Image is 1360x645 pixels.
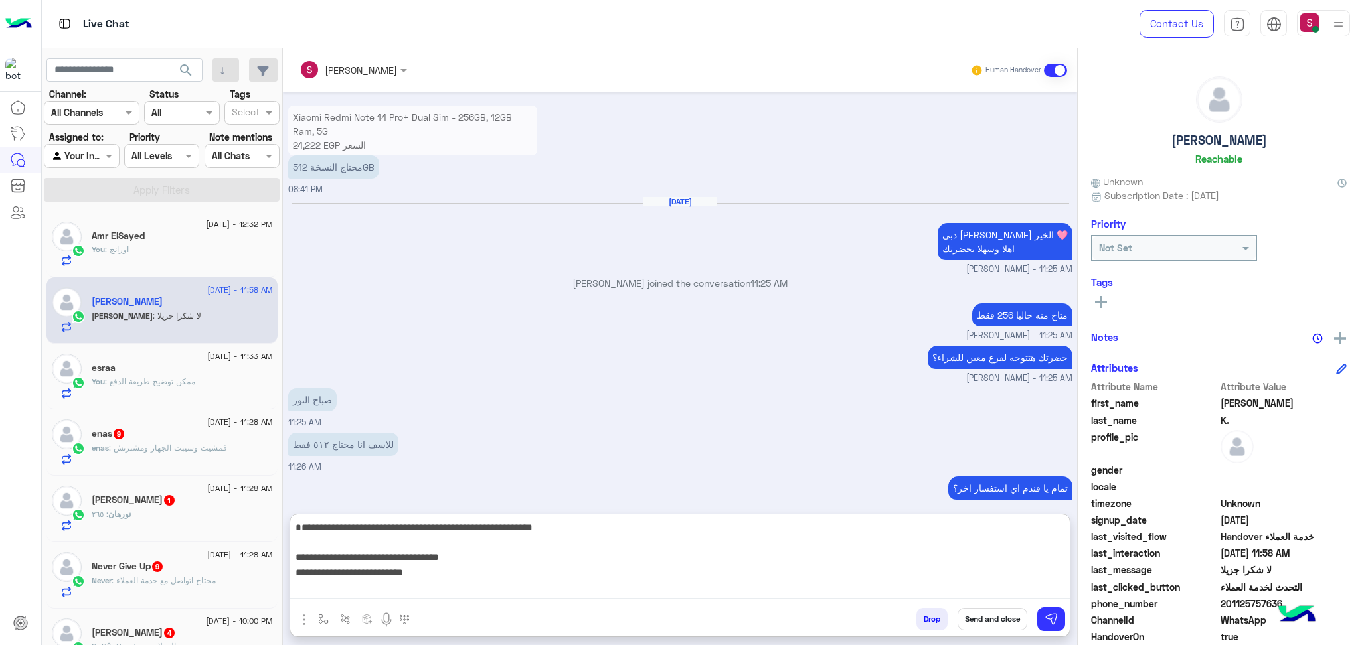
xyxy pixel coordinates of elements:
[1221,430,1254,463] img: defaultAdmin.png
[109,443,227,453] span: فمشيت وسيبت الجهاز ومشترتش
[1221,463,1347,477] span: null
[985,65,1041,76] small: Human Handover
[399,614,410,625] img: make a call
[56,15,73,32] img: tab
[1221,563,1347,577] span: لا شكرا جزيلا
[114,429,124,439] span: 9
[288,276,1072,290] p: [PERSON_NAME] joined the conversation
[1221,496,1347,510] span: Unknown
[1221,396,1347,410] span: Ahmed
[1195,153,1242,165] h6: Reachable
[207,416,272,428] span: [DATE] - 11:28 AM
[92,443,109,453] span: enas
[72,442,85,455] img: WhatsApp
[966,263,1072,276] span: [PERSON_NAME] - 11:25 AM
[288,106,537,184] p: 19/8/2025, 8:41 PM
[1104,188,1219,202] span: Subscription Date : [DATE]
[1091,362,1138,374] h6: Attributes
[1091,580,1218,594] span: last_clicked_button
[1091,276,1347,288] h6: Tags
[1224,10,1250,38] a: tab
[92,561,164,572] h5: Never Give Up
[92,296,163,307] h5: Ahmed K.
[72,508,85,522] img: WhatsApp
[1266,17,1282,32] img: tab
[209,130,272,144] label: Note mentions
[52,222,82,251] img: defaultAdmin.png
[1091,530,1218,543] span: last_visited_flow
[1091,331,1118,343] h6: Notes
[1300,13,1319,32] img: userImage
[1091,463,1218,477] span: gender
[52,552,82,582] img: defaultAdmin.png
[1091,218,1126,230] h6: Priority
[972,303,1072,326] p: 20/8/2025, 11:25 AM
[52,354,82,384] img: defaultAdmin.png
[72,310,85,323] img: WhatsApp
[340,614,351,624] img: Trigger scenario
[5,58,29,82] img: 1403182699927242
[288,462,321,472] span: 11:26 AM
[92,244,105,254] span: You
[966,330,1072,342] span: [PERSON_NAME] - 11:25 AM
[92,509,108,519] span: ٢٦٥
[1091,396,1218,410] span: first_name
[83,15,129,33] p: Live Chat
[1140,10,1214,38] a: Contact Us
[1221,513,1347,527] span: 2025-08-18T15:50:17.977Z
[1221,546,1347,560] span: 2025-08-20T08:58:06.017Z
[1091,546,1218,560] span: last_interaction
[750,277,788,289] span: 11:25 AM
[49,87,86,101] label: Channel:
[72,575,85,588] img: WhatsApp
[335,608,357,630] button: Trigger scenario
[207,350,272,362] span: [DATE] - 11:33 AM
[92,494,176,506] h5: نورهان محمد
[1091,480,1218,494] span: locale
[318,614,329,624] img: select flow
[207,549,272,561] span: [DATE] - 11:28 AM
[207,284,272,296] span: [DATE] - 11:58 AM
[105,244,129,254] span: اورانج
[52,419,82,449] img: defaultAdmin.png
[1221,630,1347,644] span: true
[1221,380,1347,394] span: Attribute Value
[1221,597,1347,610] span: 201125757636
[916,608,948,630] button: Drop
[1221,613,1347,627] span: 2
[1091,563,1218,577] span: last_message
[1091,496,1218,510] span: timezone
[112,575,216,585] span: محتاج اتواصل مع خدمة العملاء
[164,628,175,638] span: 4
[1334,332,1346,344] img: add
[1091,597,1218,610] span: phone_number
[1312,333,1323,344] img: notes
[206,615,272,627] span: [DATE] - 10:00 PM
[207,482,272,494] span: [DATE] - 11:28 AM
[5,10,32,38] img: Logo
[170,58,203,87] button: search
[164,495,175,506] span: 1
[230,105,260,122] div: Select
[1230,17,1245,32] img: tab
[313,608,335,630] button: select flow
[92,311,153,321] span: [PERSON_NAME]
[49,130,104,144] label: Assigned to:
[1091,380,1218,394] span: Attribute Name
[1091,613,1218,627] span: ChannelId
[1045,612,1058,626] img: send message
[288,388,337,411] p: 20/8/2025, 11:25 AM
[92,575,112,585] span: Never
[1091,175,1143,188] span: Unknown
[1221,580,1347,594] span: التحدث لخدمة العملاء
[1091,430,1218,461] span: profile_pic
[105,376,195,386] span: ممكن توضيح طريقة الدفع
[948,476,1072,500] p: 20/8/2025, 11:30 AM
[52,486,82,516] img: defaultAdmin.png
[92,362,116,374] h5: esraa
[152,561,163,572] span: 9
[966,372,1072,385] span: [PERSON_NAME] - 11:25 AM
[1221,530,1347,543] span: Handover خدمة العملاء
[288,184,323,194] span: 08:41 PM
[129,130,160,144] label: Priority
